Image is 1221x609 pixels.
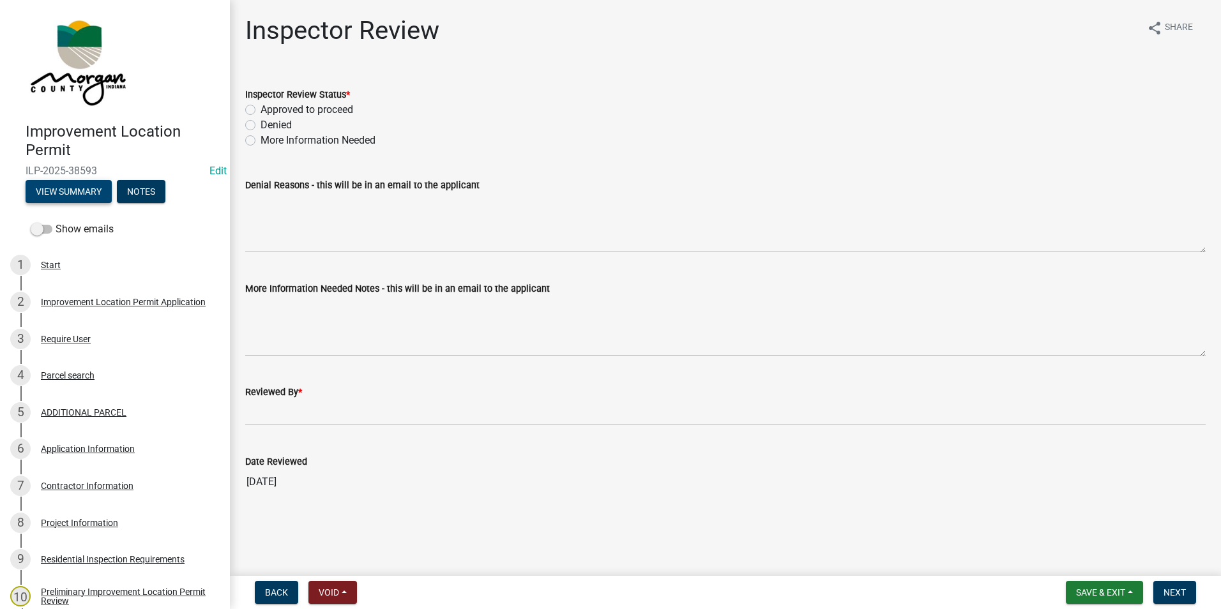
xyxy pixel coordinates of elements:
[26,165,204,177] span: ILP-2025-38593
[117,187,165,197] wm-modal-confirm: Notes
[255,581,298,604] button: Back
[10,365,31,386] div: 4
[245,458,307,467] label: Date Reviewed
[245,181,480,190] label: Denial Reasons - this will be in an email to the applicant
[26,13,128,109] img: Morgan County, Indiana
[10,292,31,312] div: 2
[209,165,227,177] a: Edit
[245,15,439,46] h1: Inspector Review
[41,260,61,269] div: Start
[1137,15,1203,40] button: shareShare
[261,117,292,133] label: Denied
[41,371,95,380] div: Parcel search
[308,581,357,604] button: Void
[26,187,112,197] wm-modal-confirm: Summary
[245,388,302,397] label: Reviewed By
[26,180,112,203] button: View Summary
[209,165,227,177] wm-modal-confirm: Edit Application Number
[245,91,350,100] label: Inspector Review Status
[41,481,133,490] div: Contractor Information
[26,123,220,160] h4: Improvement Location Permit
[10,476,31,496] div: 7
[31,222,114,237] label: Show emails
[10,586,31,606] div: 10
[41,555,185,564] div: Residential Inspection Requirements
[117,180,165,203] button: Notes
[1165,20,1193,36] span: Share
[41,518,118,527] div: Project Information
[10,513,31,533] div: 8
[319,587,339,598] span: Void
[41,335,91,343] div: Require User
[1153,581,1196,604] button: Next
[1066,581,1143,604] button: Save & Exit
[261,102,353,117] label: Approved to proceed
[10,439,31,459] div: 6
[1147,20,1162,36] i: share
[245,285,550,294] label: More Information Needed Notes - this will be in an email to the applicant
[41,444,135,453] div: Application Information
[10,329,31,349] div: 3
[10,549,31,569] div: 9
[261,133,375,148] label: More Information Needed
[41,297,206,306] div: Improvement Location Permit Application
[41,587,209,605] div: Preliminary Improvement Location Permit Review
[1076,587,1125,598] span: Save & Exit
[10,402,31,423] div: 5
[1164,587,1186,598] span: Next
[10,255,31,275] div: 1
[41,408,126,417] div: ADDITIONAL PARCEL
[265,587,288,598] span: Back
